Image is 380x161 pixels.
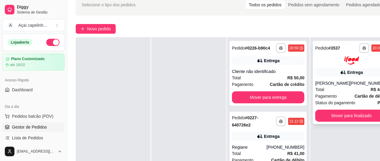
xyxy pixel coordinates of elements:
button: Alterar Status [46,39,59,46]
div: Entrega [264,58,280,64]
a: Dashboard [2,85,65,95]
strong: R$ 41,00 [287,151,304,156]
strong: Cartão de crédito [270,82,304,87]
div: Açai capelinh ... [18,22,47,28]
span: Total [232,150,241,157]
div: Regiane [232,144,266,150]
div: [PERSON_NAME] [315,80,350,86]
span: Novo pedido [87,26,111,32]
a: Lista de Pedidos [2,133,65,143]
img: ifood [344,56,359,65]
strong: # 3537 [328,46,340,50]
span: Status do pagamento [315,99,355,106]
span: Total [315,86,324,93]
div: 20:59 [289,46,298,50]
span: Selecione o tipo dos pedidos [82,2,135,8]
span: A [8,22,14,28]
div: Pedidos sem agendamento [285,1,342,9]
div: Cliente não identificado [232,68,304,74]
div: Entrega [264,133,280,139]
div: Dia a dia [2,102,65,111]
div: Acesso Rápido [2,75,65,85]
button: [EMAIL_ADDRESS][DOMAIN_NAME] [2,144,65,159]
strong: R$ 50,00 [287,75,304,80]
button: Pedidos balcão (PDV) [2,111,65,121]
strong: # 0227-640726e2 [232,115,258,127]
div: Entrega [347,69,363,75]
span: Pagamento [232,81,254,88]
span: Total [232,74,241,81]
span: Sistema de Gestão [17,10,62,15]
div: 21:12 [289,119,298,124]
span: Lista de Pedidos [12,135,43,141]
span: Pedidos balcão (PDV) [12,113,53,119]
span: Diggy [17,5,62,10]
span: Pagamento [315,93,337,99]
span: Pedido [232,46,245,50]
article: até 18/10 [10,62,25,67]
a: Gestor de Pedidos [2,122,65,132]
article: Plano Customizado [11,57,44,61]
span: Pedido [315,46,328,50]
button: Novo pedido [76,24,116,34]
a: Plano Customizadoaté 18/10 [2,53,65,71]
span: Gestor de Pedidos [12,124,47,130]
span: Dashboard [12,87,33,93]
a: DiggySistema de Gestão [2,2,65,17]
button: Mover para entrega [232,91,304,103]
span: plus [81,27,85,31]
div: [PHONE_NUMBER] [266,144,304,150]
button: Select a team [2,19,65,31]
div: Loja aberta [8,39,32,46]
div: Todos os pedidos [245,1,285,9]
strong: # 0226-b90c4 [245,46,270,50]
span: [EMAIL_ADDRESS][DOMAIN_NAME] [17,149,55,154]
span: Pedido [232,115,245,120]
